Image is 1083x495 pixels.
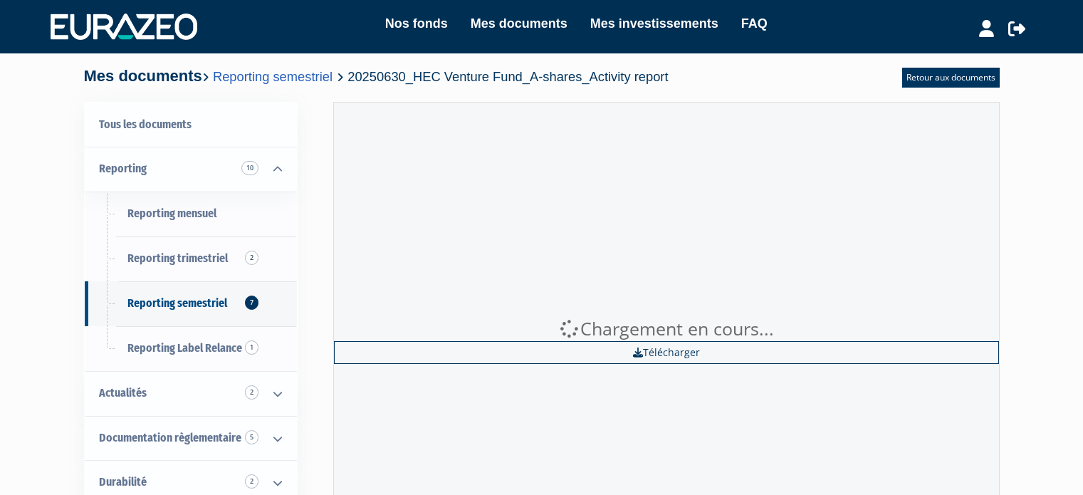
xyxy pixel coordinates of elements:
[99,431,241,444] span: Documentation règlementaire
[85,192,297,236] a: Reporting mensuel
[590,14,718,33] a: Mes investissements
[245,385,258,400] span: 2
[127,251,228,265] span: Reporting trimestriel
[84,68,669,85] h4: Mes documents
[85,326,297,371] a: Reporting Label Relance1
[245,296,258,310] span: 7
[213,69,333,84] a: Reporting semestriel
[99,386,147,400] span: Actualités
[127,296,227,310] span: Reporting semestriel
[85,371,297,416] a: Actualités 2
[245,430,258,444] span: 5
[241,161,258,175] span: 10
[334,341,999,364] a: Télécharger
[741,14,768,33] a: FAQ
[334,316,999,342] div: Chargement en cours...
[245,340,258,355] span: 1
[127,207,216,220] span: Reporting mensuel
[85,416,297,461] a: Documentation règlementaire 5
[99,475,147,489] span: Durabilité
[85,281,297,326] a: Reporting semestriel7
[99,162,147,175] span: Reporting
[85,147,297,192] a: Reporting 10
[902,68,1000,88] a: Retour aux documents
[127,341,242,355] span: Reporting Label Relance
[245,251,258,265] span: 2
[51,14,197,39] img: 1732889491-logotype_eurazeo_blanc_rvb.png
[245,474,258,489] span: 2
[85,236,297,281] a: Reporting trimestriel2
[385,14,448,33] a: Nos fonds
[85,103,297,147] a: Tous les documents
[471,14,567,33] a: Mes documents
[347,69,668,84] span: 20250630_HEC Venture Fund_A-shares_Activity report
